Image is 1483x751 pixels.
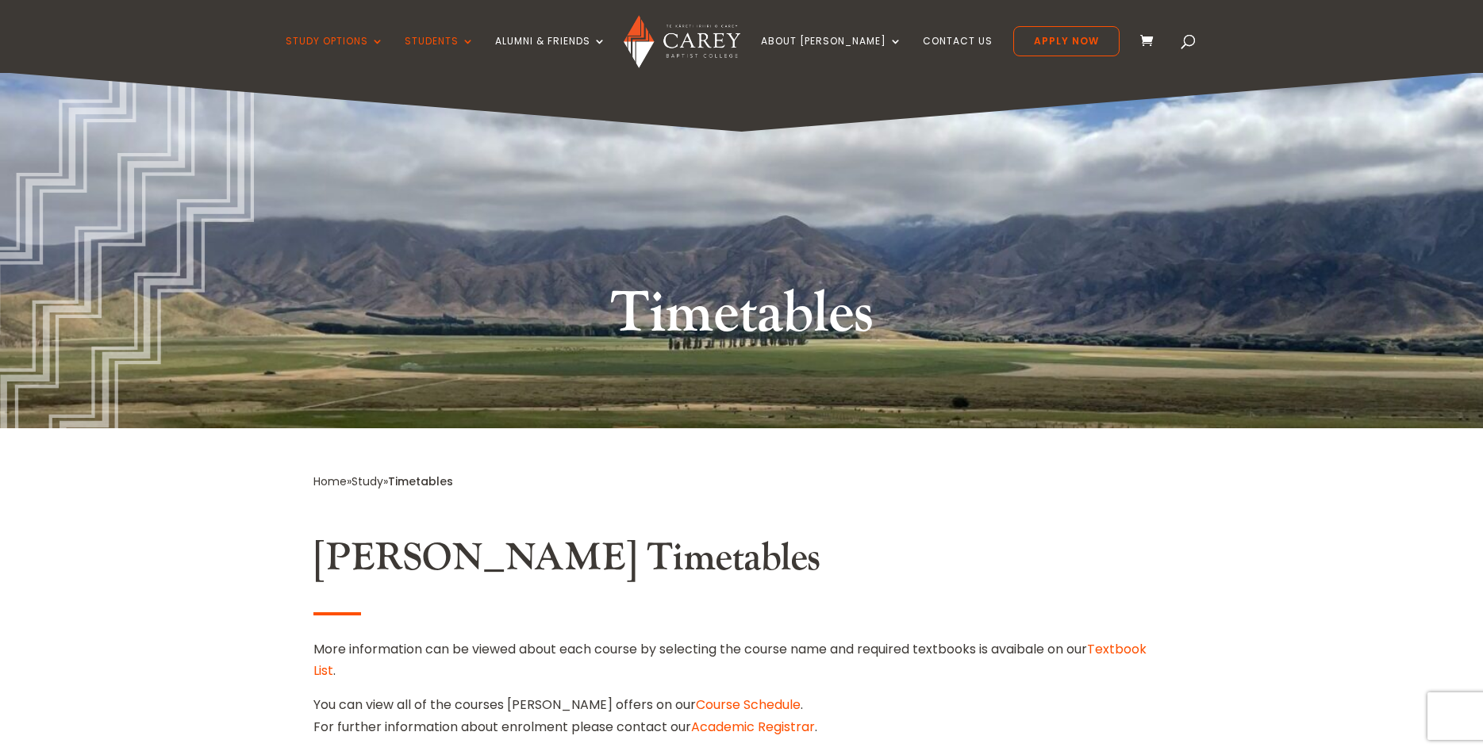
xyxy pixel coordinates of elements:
[286,36,384,73] a: Study Options
[624,15,740,68] img: Carey Baptist College
[691,718,815,736] a: Academic Registrar
[313,473,453,489] span: » »
[495,36,606,73] a: Alumni & Friends
[352,473,383,489] a: Study
[313,473,347,489] a: Home
[1013,26,1120,56] a: Apply Now
[313,638,1170,694] p: More information can be viewed about each course by selecting the course name and required textbo...
[696,695,801,714] a: Course Schedule
[405,36,474,73] a: Students
[923,36,993,73] a: Contact Us
[313,694,1170,737] p: You can view all of the courses [PERSON_NAME] offers on our . For further information about enrol...
[388,473,453,489] span: Timetables
[313,535,1170,589] h2: [PERSON_NAME] Timetables
[444,277,1039,359] h1: Timetables
[761,36,902,73] a: About [PERSON_NAME]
